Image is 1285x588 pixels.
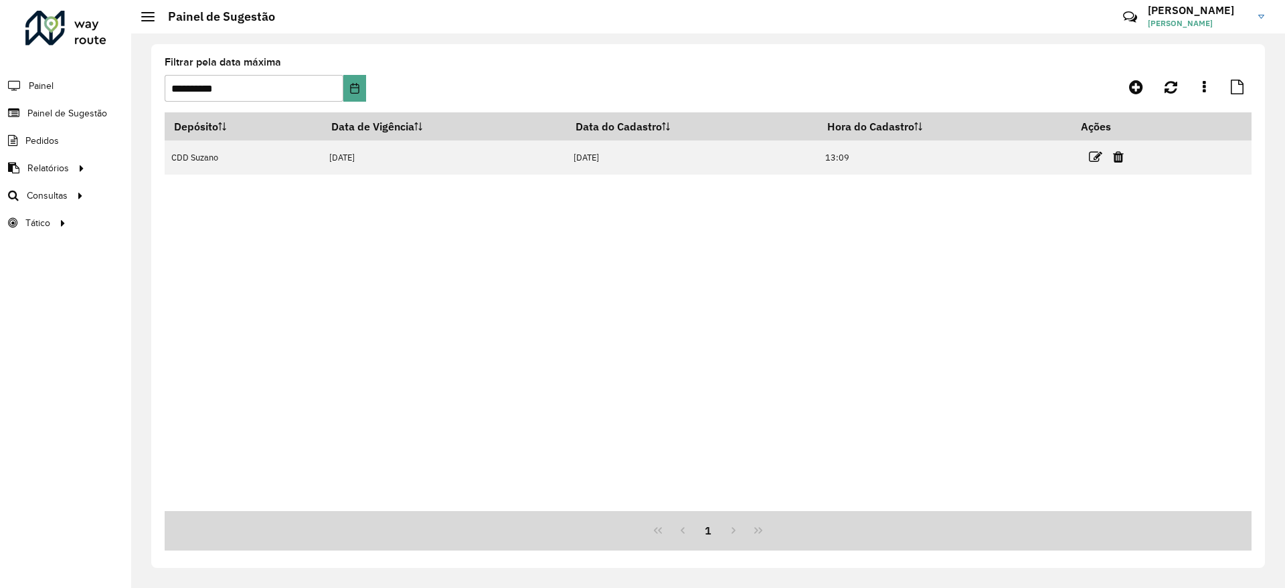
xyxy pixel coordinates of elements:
span: [PERSON_NAME] [1148,17,1248,29]
th: Data do Cadastro [566,112,818,140]
h2: Painel de Sugestão [155,9,275,24]
span: Painel de Sugestão [27,106,107,120]
a: Editar [1089,148,1102,166]
span: Relatórios [27,161,69,175]
label: Filtrar pela data máxima [165,54,281,70]
span: Pedidos [25,134,59,148]
th: Data de Vigência [322,112,566,140]
th: Ações [1072,112,1152,140]
h3: [PERSON_NAME] [1148,4,1248,17]
td: [DATE] [322,140,566,175]
th: Depósito [165,112,322,140]
span: Painel [29,79,54,93]
td: [DATE] [566,140,818,175]
span: Tático [25,216,50,230]
span: Consultas [27,189,68,203]
a: Excluir [1113,148,1124,166]
button: 1 [695,518,721,543]
td: CDD Suzano [165,140,322,175]
button: Choose Date [343,75,365,102]
th: Hora do Cadastro [818,112,1071,140]
a: Contato Rápido [1116,3,1144,31]
td: 13:09 [818,140,1071,175]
